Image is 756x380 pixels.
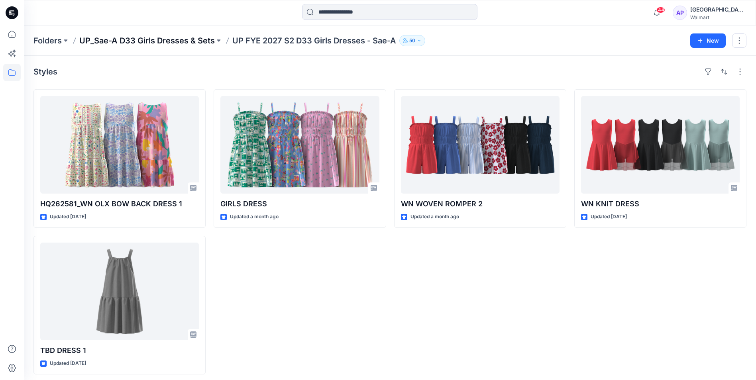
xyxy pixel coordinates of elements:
a: Folders [33,35,62,46]
p: GIRLS DRESS [220,198,379,210]
p: Updated [DATE] [591,213,627,221]
p: 50 [409,36,415,45]
span: 44 [656,7,665,13]
div: [GEOGRAPHIC_DATA] [690,5,746,14]
a: TBD DRESS 1 [40,243,199,340]
div: Walmart [690,14,746,20]
p: Updated [DATE] [50,213,86,221]
p: WN WOVEN ROMPER 2 [401,198,560,210]
p: HQ262581_WN OLX BOW BACK DRESS 1 [40,198,199,210]
a: GIRLS DRESS [220,96,379,194]
p: UP FYE 2027 S2 D33 Girls Dresses - Sae-A [232,35,396,46]
h4: Styles [33,67,57,76]
button: New [690,33,726,48]
a: UP_Sae-A D33 Girls Dresses & Sets [79,35,215,46]
p: TBD DRESS 1 [40,345,199,356]
p: WN KNIT DRESS [581,198,740,210]
div: AP [673,6,687,20]
p: Updated [DATE] [50,359,86,368]
a: WN WOVEN ROMPER 2 [401,96,560,194]
p: Updated a month ago [410,213,459,221]
a: WN KNIT DRESS [581,96,740,194]
a: HQ262581_WN OLX BOW BACK DRESS 1 [40,96,199,194]
button: 50 [399,35,425,46]
p: Updated a month ago [230,213,279,221]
